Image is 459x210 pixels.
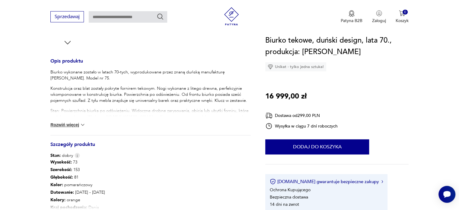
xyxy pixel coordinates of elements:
h3: Szczegóły produktu [50,143,251,153]
img: Patyna - sklep z meblami i dekoracjami vintage [222,7,241,25]
b: Kolory : [50,197,65,203]
div: 0 [403,10,408,15]
img: Info icon [75,153,80,158]
button: [DOMAIN_NAME] gwarantuje bezpieczne zakupy [270,179,383,185]
p: 153 [50,166,251,174]
button: Zaloguj [372,10,386,24]
p: Patyna B2B [341,18,362,24]
b: Głębokość : [50,174,73,180]
img: chevron down [80,122,86,128]
button: 0Koszyk [396,10,409,24]
b: Szerokość : [50,167,72,173]
p: [DATE] - [DATE] [50,189,251,196]
li: 14 dni na zwrot [270,202,299,207]
button: Rozwiń więcej [50,122,85,128]
p: pomarańczowy [50,181,251,189]
a: Sprzedawaj [50,15,84,19]
img: Ikona medalu [349,10,355,17]
b: Wysokość : [50,159,72,165]
img: Ikona certyfikatu [270,179,276,185]
button: Szukaj [157,13,164,20]
img: Ikonka użytkownika [376,10,382,16]
p: Stan: Powierzchnia biurka po odświeżeniu. Widoczne drobne zarysowania, obicia lub ubytki forniru,... [50,108,251,126]
div: Unikat - tylko jedna sztuka! [265,62,326,71]
div: Wysyłka w ciągu 7 dni roboczych [265,122,338,130]
p: 16 999,00 zł [265,91,307,102]
b: Kolor: [50,182,63,188]
a: Ikona medaluPatyna B2B [341,10,362,24]
li: Ochrona Kupującego [270,187,311,193]
h3: Opis produktu [50,59,251,69]
p: orange [50,196,251,204]
p: Biurko wykonane zostało w latach 70-tych, wyprodukowane przez znaną duńską manufakturę [PERSON_NA... [50,69,251,81]
img: Ikona diamentu [268,64,273,69]
p: Koszyk [396,18,409,24]
iframe: Smartsupp widget button [438,186,455,203]
p: 81 [50,174,251,181]
img: Ikona strzałki w prawo [381,180,383,183]
h1: Biurko tekowe, duński design, lata 70., produkcja: [PERSON_NAME] [265,35,409,58]
li: Bezpieczna dostawa [270,194,308,200]
button: Patyna B2B [341,10,362,24]
p: Zaloguj [372,18,386,24]
p: Konstrukcja oraz blat zostały pokryte fornirem tekowym. Nogi wykonane z litego drewna, perfekcyjn... [50,86,251,104]
b: Datowanie : [50,189,74,195]
button: Sprzedawaj [50,11,84,22]
div: Dostawa od 299,00 PLN [265,112,338,119]
p: 73 [50,159,251,166]
button: Dodaj do koszyka [265,139,369,154]
span: dobry [50,153,73,159]
img: Ikona koszyka [399,10,405,16]
b: Stan: [50,153,61,158]
img: Ikona dostawy [265,112,273,119]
